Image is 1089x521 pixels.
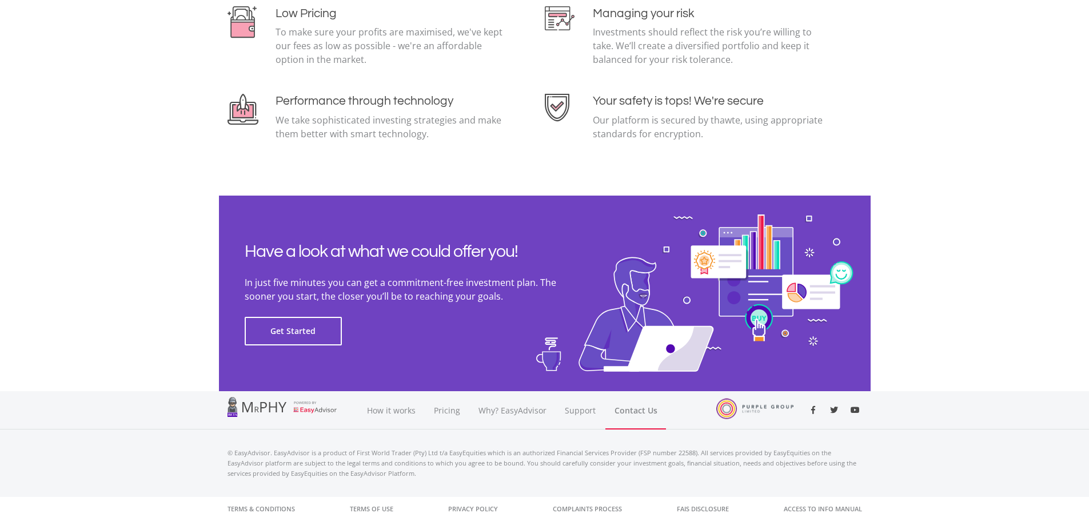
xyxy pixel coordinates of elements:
h2: Have a look at what we could offer you! [245,241,588,262]
p: © EasyAdvisor. EasyAdvisor is a product of First World Trader (Pty) Ltd t/a EasyEquities which is... [228,448,862,479]
h4: Low Pricing [276,6,508,21]
a: Support [556,391,605,429]
a: How it works [358,391,425,429]
a: Pricing [425,391,469,429]
a: Privacy Policy [448,497,498,521]
a: Complaints Process [553,497,622,521]
p: Investments should reflect the risk you’re willing to take. We’ll create a diversified portfolio ... [593,25,825,66]
a: Terms & Conditions [228,497,295,521]
button: Get Started [245,317,342,345]
a: Access to Info Manual [784,497,862,521]
a: Contact Us [605,391,666,429]
p: Our platform is secured by thawte, using appropriate standards for encryption. [593,113,825,141]
a: Why? EasyAdvisor [469,391,556,429]
p: To make sure your profits are maximised, we've kept our fees as low as possible - we're an afford... [276,25,508,66]
h4: Managing your risk [593,6,825,21]
a: Terms of Use [350,497,393,521]
p: We take sophisticated investing strategies and make them better with smart technology. [276,113,508,141]
h4: Your safety is tops! We're secure [593,94,825,108]
h4: Performance through technology [276,94,508,108]
a: FAIS Disclosure [677,497,729,521]
p: In just five minutes you can get a commitment-free investment plan. The sooner you start, the clo... [245,276,588,303]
